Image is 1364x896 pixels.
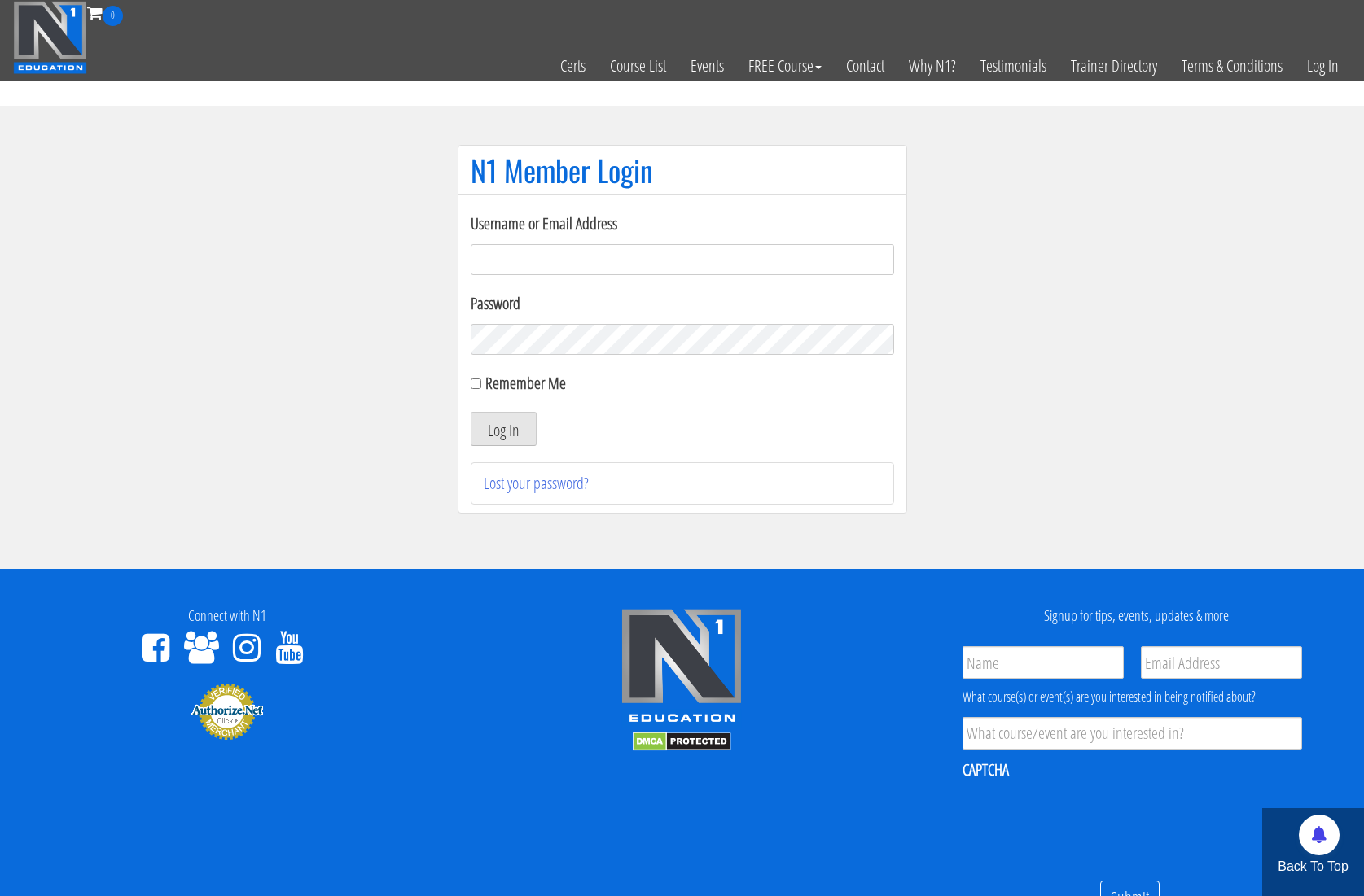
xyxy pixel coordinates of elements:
[621,608,743,728] img: n1-edu-logo
[963,759,1009,780] label: CAPTCHA
[897,26,968,106] a: Why N1?
[485,372,566,394] label: Remember Me
[963,687,1302,706] div: What course(s) or event(s) are you interested in being notified about?
[963,791,1210,854] iframe: reCAPTCHA
[678,26,736,106] a: Events
[471,291,894,316] label: Password
[13,1,87,74] img: n1-education
[968,26,1059,106] a: Testimonials
[1169,26,1295,106] a: Terms & Conditions
[963,717,1302,750] input: What course/event are you interested in?
[484,472,589,494] a: Lost your password?
[471,412,537,446] button: Log In
[471,154,894,186] h1: N1 Member Login
[834,26,897,106] a: Contact
[736,26,834,106] a: FREE Course
[1141,646,1302,679] input: Email Address
[103,6,123,26] span: 0
[1295,26,1351,106] a: Log In
[1059,26,1169,106] a: Trainer Directory
[598,26,678,106] a: Course List
[548,26,598,106] a: Certs
[12,608,442,624] h4: Connect with N1
[633,732,731,751] img: DMCA.com Protection Status
[922,608,1352,624] h4: Signup for tips, events, updates & more
[1262,857,1364,876] p: Back To Top
[87,2,123,24] a: 0
[471,212,894,236] label: Username or Email Address
[191,682,264,741] img: Authorize.Net Merchant - Click to Verify
[963,646,1124,679] input: Name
